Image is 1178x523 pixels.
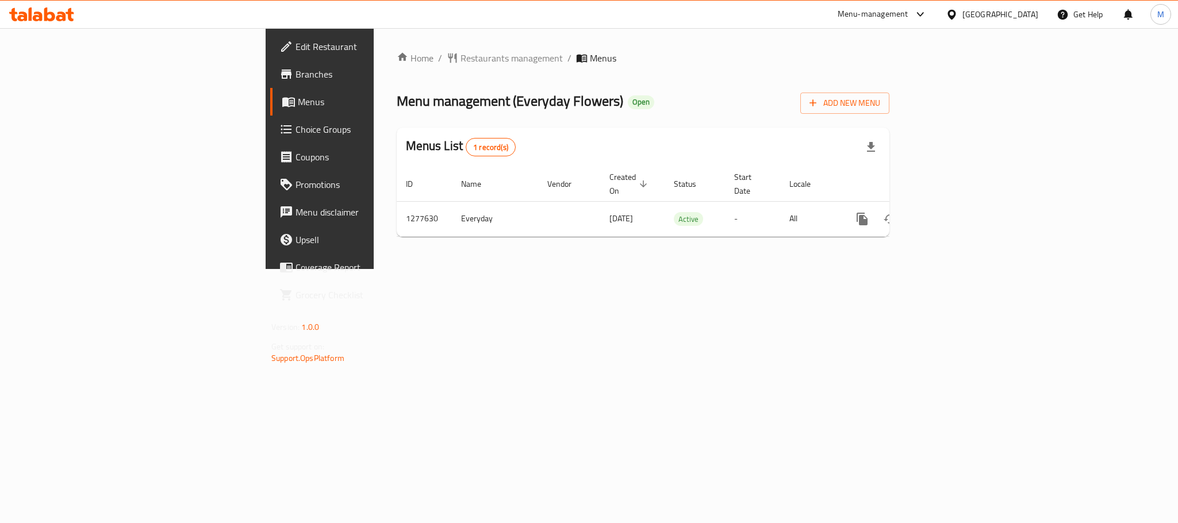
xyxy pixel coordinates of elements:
[406,137,516,156] h2: Menus List
[452,201,538,236] td: Everyday
[789,177,826,191] span: Locale
[296,67,453,81] span: Branches
[270,33,462,60] a: Edit Restaurant
[674,212,703,226] div: Active
[296,40,453,53] span: Edit Restaurant
[296,288,453,302] span: Grocery Checklist
[609,211,633,226] span: [DATE]
[962,8,1038,21] div: [GEOGRAPHIC_DATA]
[461,177,496,191] span: Name
[547,177,586,191] span: Vendor
[876,205,904,233] button: Change Status
[809,96,880,110] span: Add New Menu
[270,60,462,88] a: Branches
[857,133,885,161] div: Export file
[734,170,766,198] span: Start Date
[725,201,780,236] td: -
[1157,8,1164,21] span: M
[447,51,563,65] a: Restaurants management
[838,7,908,21] div: Menu-management
[271,351,344,366] a: Support.OpsPlatform
[270,281,462,309] a: Grocery Checklist
[296,178,453,191] span: Promotions
[296,122,453,136] span: Choice Groups
[628,95,654,109] div: Open
[301,320,319,334] span: 1.0.0
[849,205,876,233] button: more
[296,205,453,219] span: Menu disclaimer
[609,170,651,198] span: Created On
[296,260,453,274] span: Coverage Report
[397,88,623,114] span: Menu management ( Everyday Flowers )
[298,95,453,109] span: Menus
[674,213,703,226] span: Active
[270,143,462,171] a: Coupons
[270,226,462,253] a: Upsell
[270,198,462,226] a: Menu disclaimer
[780,201,839,236] td: All
[628,97,654,107] span: Open
[674,177,711,191] span: Status
[839,167,968,202] th: Actions
[270,116,462,143] a: Choice Groups
[271,339,324,354] span: Get support on:
[296,150,453,164] span: Coupons
[270,88,462,116] a: Menus
[397,167,968,237] table: enhanced table
[466,138,516,156] div: Total records count
[397,51,889,65] nav: breadcrumb
[270,253,462,281] a: Coverage Report
[296,233,453,247] span: Upsell
[567,51,571,65] li: /
[461,51,563,65] span: Restaurants management
[466,142,515,153] span: 1 record(s)
[800,93,889,114] button: Add New Menu
[271,320,300,334] span: Version:
[590,51,616,65] span: Menus
[406,177,428,191] span: ID
[270,171,462,198] a: Promotions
